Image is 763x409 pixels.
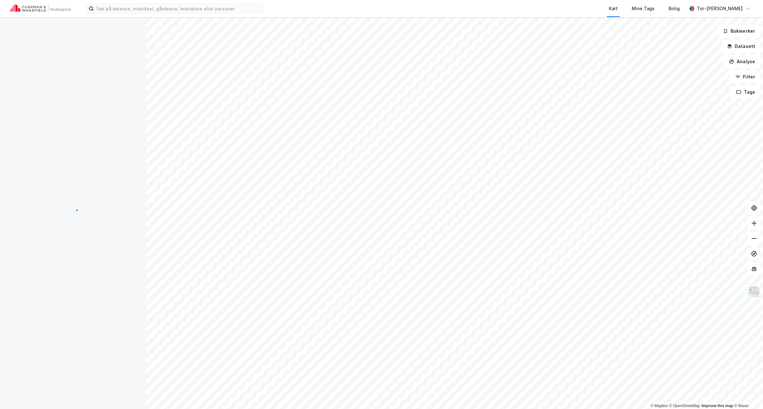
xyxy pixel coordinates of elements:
[724,55,760,68] button: Analyse
[697,5,743,12] div: Tor-[PERSON_NAME]
[702,404,733,408] a: Improve this map
[10,4,71,13] img: cushman-wakefield-realkapital-logo.202ea83816669bd177139c58696a8fa1.svg
[669,404,700,408] a: OpenStreetMap
[731,379,763,409] div: Kontrollprogram for chat
[94,4,264,13] input: Søk på adresse, matrikkel, gårdeiere, leietakere eller personer
[731,86,760,98] button: Tags
[748,286,760,298] img: Z
[722,40,760,53] button: Datasett
[731,379,763,409] iframe: Chat Widget
[650,404,668,408] a: Mapbox
[718,25,760,37] button: Bokmerker
[669,5,680,12] div: Bolig
[609,5,618,12] div: Kart
[632,5,655,12] div: Mine Tags
[68,204,78,214] img: spinner.a6d8c91a73a9ac5275cf975e30b51cfb.svg
[730,70,760,83] button: Filter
